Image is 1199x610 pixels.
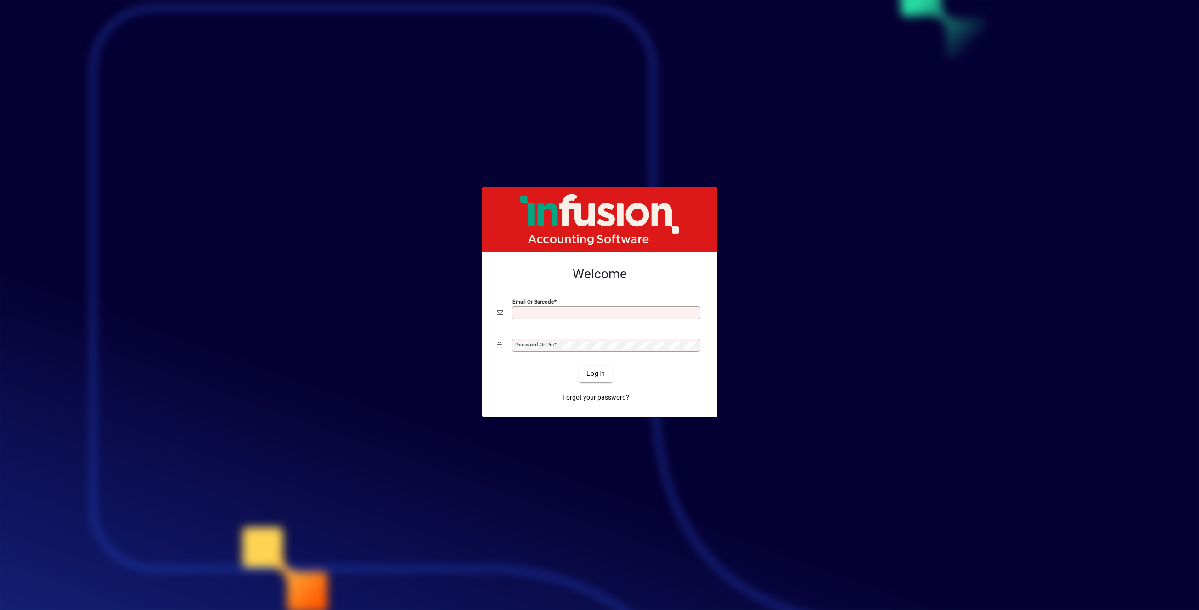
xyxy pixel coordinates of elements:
[512,298,554,305] mat-label: Email or Barcode
[586,369,605,378] span: Login
[579,366,613,382] button: Login
[497,266,703,282] h2: Welcome
[563,393,629,402] span: Forgot your password?
[559,390,633,406] a: Forgot your password?
[514,341,554,348] mat-label: Password or Pin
